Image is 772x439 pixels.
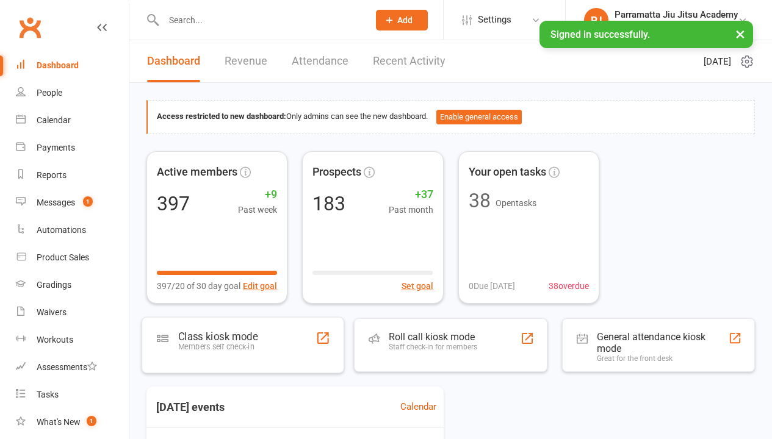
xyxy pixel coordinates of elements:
a: Calendar [400,399,436,414]
div: Messages [37,198,75,207]
span: Past week [238,203,277,216]
a: Assessments [16,354,129,381]
span: +37 [389,186,433,204]
a: Recent Activity [373,40,446,82]
div: Staff check-in for members [389,343,477,351]
div: Payments [37,143,75,152]
a: Revenue [225,40,267,82]
h3: [DATE] events [146,396,234,418]
a: Automations [16,216,129,244]
span: 397/20 of 30 day goal [157,279,240,293]
button: Set goal [402,279,433,293]
a: People [16,79,129,107]
span: Signed in successfully. [550,29,650,40]
div: Roll call kiosk mode [389,331,477,343]
a: Payments [16,134,129,162]
div: Gradings [37,280,71,290]
span: Prospects [312,163,361,181]
div: Parramatta Jiu Jitsu Academy [615,20,738,31]
span: Past month [389,203,433,216]
span: 38 overdue [549,279,589,293]
a: Workouts [16,326,129,354]
a: Dashboard [16,52,129,79]
a: Tasks [16,381,129,409]
span: Active members [157,163,237,181]
div: Dashboard [37,60,79,70]
a: What's New1 [16,409,129,436]
a: Gradings [16,271,129,299]
span: Open tasks [496,198,536,208]
div: General attendance kiosk mode [597,331,728,354]
span: +9 [238,186,277,204]
button: Enable general access [436,110,522,124]
div: 397 [157,194,190,213]
div: Product Sales [37,252,89,262]
span: Your open tasks [469,163,546,181]
div: Members self check-in [178,342,258,351]
div: Parramatta Jiu Jitsu Academy [615,9,738,20]
a: Reports [16,162,129,189]
span: [DATE] [704,54,731,69]
a: Product Sales [16,244,129,271]
div: Class kiosk mode [178,330,258,342]
a: Clubworx [15,12,45,43]
span: 1 [83,196,93,207]
div: People [37,88,62,98]
a: Calendar [16,107,129,134]
span: 0 Due [DATE] [469,279,515,293]
div: What's New [37,417,81,427]
strong: Access restricted to new dashboard: [157,112,286,121]
div: Assessments [37,362,97,372]
div: 183 [312,194,345,213]
span: Settings [478,6,511,34]
div: Automations [37,225,86,235]
div: Reports [37,170,67,180]
a: Attendance [292,40,348,82]
a: Waivers [16,299,129,326]
input: Search... [160,12,360,29]
div: Great for the front desk [597,354,728,363]
span: 1 [87,416,96,426]
div: PJ [584,8,608,32]
div: Tasks [37,390,59,399]
div: Workouts [37,335,73,344]
a: Messages 1 [16,189,129,216]
div: Only admins can see the new dashboard. [157,110,745,124]
button: Edit goal [243,279,277,293]
div: Calendar [37,115,71,125]
a: Dashboard [147,40,200,82]
span: Add [397,15,413,25]
button: Add [376,10,428,30]
button: × [729,21,751,47]
div: Waivers [37,307,67,317]
div: 38 [469,191,491,210]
